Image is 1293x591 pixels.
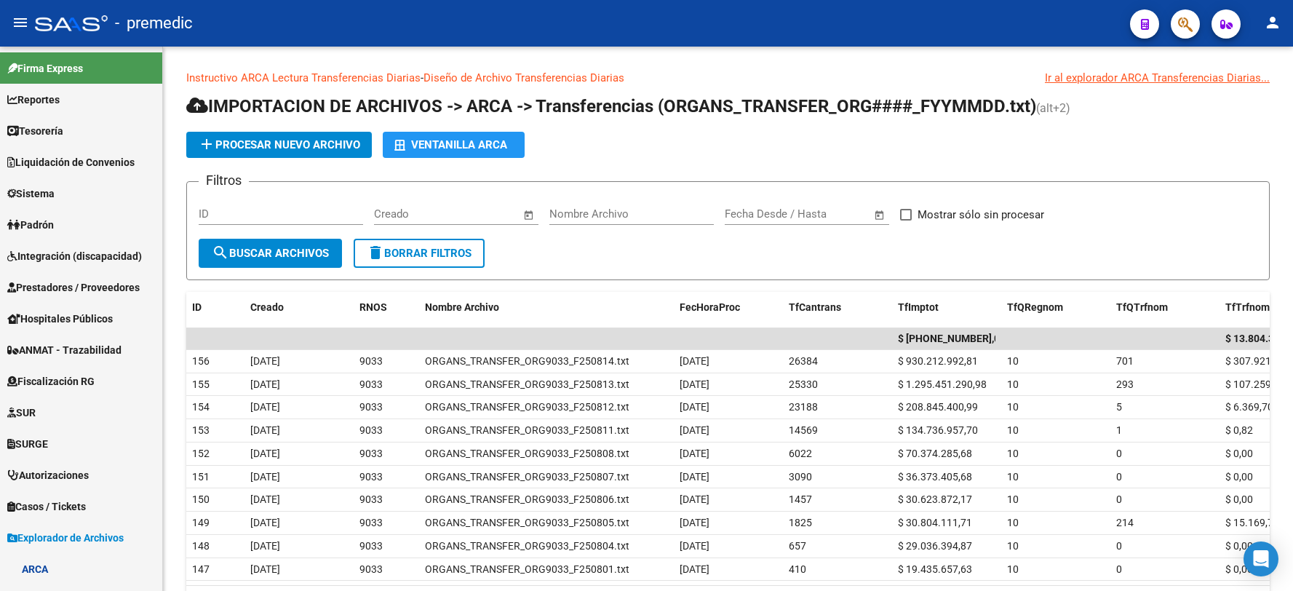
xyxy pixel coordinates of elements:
datatable-header-cell: FecHoraProc [674,292,783,323]
button: Open calendar [521,207,538,223]
span: Borrar Filtros [367,247,472,260]
span: $ 70.374.285,68 [898,448,972,459]
span: 0 [1116,493,1122,505]
span: [DATE] [680,563,709,575]
span: 10 [1007,401,1019,413]
input: Start date [374,207,421,221]
span: [DATE] [680,378,709,390]
span: 150 [192,493,210,505]
span: ORGANS_TRANSFER_ORG9033_F250804.txt [425,540,629,552]
span: [DATE] [680,355,709,367]
button: Borrar Filtros [354,239,485,268]
p: - [186,70,1270,86]
span: 10 [1007,378,1019,390]
span: [DATE] [250,517,280,528]
span: Creado [250,301,284,313]
span: TfCantrans [789,301,841,313]
span: Procesar nuevo archivo [198,138,360,151]
span: $ 307.921,22 [1225,355,1285,367]
span: [DATE] [250,401,280,413]
span: $ 134.736.957,70 [898,424,978,436]
span: ORGANS_TRANSFER_ORG9033_F250813.txt [425,378,629,390]
span: 214 [1116,517,1134,528]
span: 156 [192,355,210,367]
span: 0 [1116,448,1122,459]
span: Autorizaciones [7,467,89,483]
span: Tesorería [7,123,63,139]
span: Casos / Tickets [7,499,86,515]
a: Instructivo ARCA Lectura Transferencias Diarias [186,71,421,84]
span: 657 [789,540,806,552]
datatable-header-cell: RNOS [354,292,419,323]
span: 9033 [359,493,383,505]
span: SUR [7,405,36,421]
datatable-header-cell: TfQTrfnom [1110,292,1220,323]
datatable-header-cell: Creado [244,292,354,323]
span: 155 [192,378,210,390]
span: $ 36.373.405,68 [898,471,972,483]
span: $ 0,00 [1225,471,1253,483]
datatable-header-cell: TfQRegnom [1001,292,1110,323]
span: [DATE] [250,540,280,552]
span: 9033 [359,540,383,552]
span: 9033 [359,517,383,528]
span: $ 19.435.657,63 [898,563,972,575]
span: [DATE] [680,517,709,528]
span: 9033 [359,378,383,390]
datatable-header-cell: Nombre Archivo [419,292,674,323]
div: Ir al explorador ARCA Transferencias Diarias... [1045,70,1270,86]
span: RNOS [359,301,387,313]
span: ANMAT - Trazabilidad [7,342,122,358]
span: 3090 [789,471,812,483]
span: $ 29.036.394,87 [898,540,972,552]
span: 701 [1116,355,1134,367]
span: 410 [789,563,806,575]
span: 154 [192,401,210,413]
span: 10 [1007,517,1019,528]
span: 9033 [359,448,383,459]
span: Integración (discapacidad) [7,248,142,264]
span: TfQTrfnom [1116,301,1168,313]
span: 5 [1116,401,1122,413]
span: 14569 [789,424,818,436]
datatable-header-cell: TfCantrans [783,292,892,323]
span: ID [192,301,202,313]
span: [DATE] [680,424,709,436]
span: 148 [192,540,210,552]
span: 293 [1116,378,1134,390]
input: End date [785,207,856,221]
span: TfQRegnom [1007,301,1063,313]
span: 10 [1007,563,1019,575]
span: 10 [1007,471,1019,483]
span: 0 [1116,471,1122,483]
span: ORGANS_TRANSFER_ORG9033_F250805.txt [425,517,629,528]
span: 151 [192,471,210,483]
span: 10 [1007,424,1019,436]
span: 1457 [789,493,812,505]
span: $ 930.212.992,81 [898,355,978,367]
span: $ 0,00 [1225,540,1253,552]
input: Start date [725,207,772,221]
mat-icon: search [212,244,229,261]
span: ORGANS_TRANSFER_ORG9033_F250814.txt [425,355,629,367]
span: - premedic [115,7,193,39]
span: 147 [192,563,210,575]
span: 153 [192,424,210,436]
span: 23188 [789,401,818,413]
span: [DATE] [250,493,280,505]
span: SURGE [7,436,48,452]
span: Mostrar sólo sin procesar [918,206,1044,223]
span: 0 [1116,563,1122,575]
span: 10 [1007,448,1019,459]
div: Ventanilla ARCA [394,132,513,158]
span: TfImptot [898,301,939,313]
span: $ 30.804.111,71 [898,517,972,528]
span: 10 [1007,540,1019,552]
span: 9033 [359,563,383,575]
span: Firma Express [7,60,83,76]
span: [DATE] [680,448,709,459]
span: 152 [192,448,210,459]
span: [DATE] [680,401,709,413]
span: [DATE] [680,493,709,505]
mat-icon: add [198,135,215,153]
